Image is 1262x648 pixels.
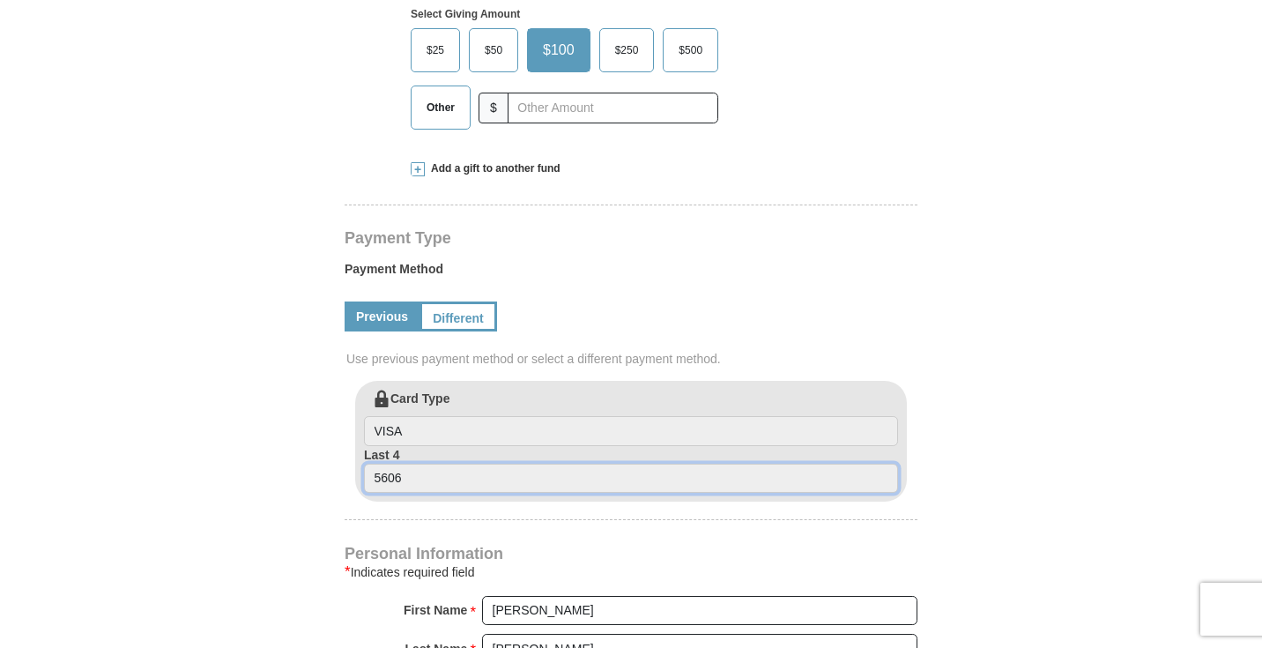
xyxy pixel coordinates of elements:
label: Last 4 [364,446,898,494]
span: $100 [534,37,583,63]
input: Last 4 [364,464,898,494]
a: Different [419,302,497,331]
span: Add a gift to another fund [425,161,560,176]
span: Other [418,94,464,121]
div: Indicates required field [345,562,917,583]
span: $250 [606,37,648,63]
label: Card Type [364,390,898,446]
input: Card Type [364,416,898,446]
strong: Select Giving Amount [411,8,520,20]
span: $ [479,93,509,123]
span: $25 [418,37,453,63]
strong: First Name [404,598,467,622]
span: Use previous payment method or select a different payment method. [346,350,919,368]
h4: Payment Type [345,231,917,245]
span: $50 [476,37,511,63]
a: Previous [345,302,419,331]
label: Payment Method [345,260,917,287]
span: $500 [670,37,711,63]
input: Other Amount [508,93,718,123]
h4: Personal Information [345,547,917,561]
